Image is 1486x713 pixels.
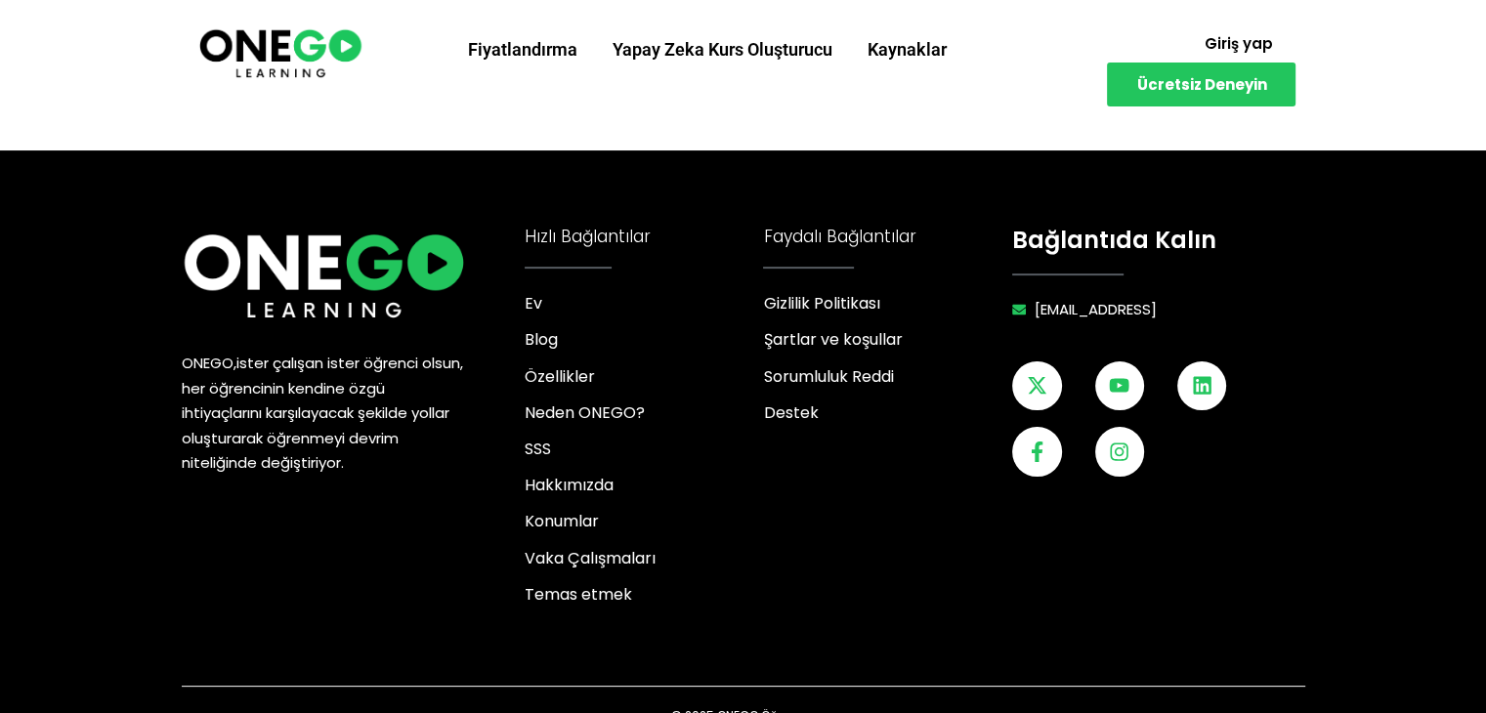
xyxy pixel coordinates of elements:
[1012,224,1216,256] font: Bağlantıda Kalın
[525,581,753,608] a: Temas etmek
[525,545,753,571] a: Vaka Çalışmaları
[525,326,753,353] a: Blog
[525,401,645,424] font: Neden ONEGO?
[525,508,753,534] a: Konumlar
[525,365,595,388] font: Özellikler
[525,363,753,390] a: Özellikler
[763,326,1002,353] a: Şartlar ve koşullar
[450,24,595,75] a: Fiyatlandırma
[868,39,947,60] font: Kaynaklar
[1180,24,1295,63] a: Giriş yap
[182,353,236,373] font: ONEGO,
[763,328,902,351] font: Şartlar ve koşullar
[525,472,753,498] a: Hakkımızda
[1136,74,1266,95] font: Ücretsiz Deneyin
[1012,297,1304,322] a: [EMAIL_ADDRESS]
[613,39,832,60] font: Yapay Zeka Kurs Oluşturucu
[525,547,656,569] font: Vaka Çalışmaları
[525,225,651,248] font: Hızlı Bağlantılar
[763,365,893,388] font: Sorumluluk Reddi
[595,24,850,75] a: Yapay Zeka Kurs Oluşturucu
[763,401,818,424] font: Destek
[763,290,1002,316] a: Gizlilik Politikası
[525,474,614,496] font: Hakkımızda
[182,353,463,473] font: ister çalışan ister öğrenci olsun, her öğrencinin kendine özgü ihtiyaçlarını karşılayacak şekilde...
[850,24,964,75] a: Kaynaklar
[525,583,632,606] font: Temas etmek
[1204,33,1272,54] font: Giriş yap
[763,225,915,248] font: Faydalı Bağlantılar
[763,363,1002,390] a: Sorumluluk Reddi
[525,290,753,316] a: Ev
[468,39,577,60] font: Fiyatlandırma
[525,328,558,351] font: Blog
[525,436,753,462] a: SSS
[525,292,542,315] font: Ev
[525,510,599,532] font: Konumlar
[1107,63,1295,106] a: Ücretsiz Deneyin
[1035,299,1157,319] font: [EMAIL_ADDRESS]
[763,399,1002,426] a: Destek
[182,229,468,321] img: ONE360 AI Kurumsal Öğrenme
[525,438,551,460] font: SSS
[763,292,879,315] font: Gizlilik Politikası
[525,399,753,426] a: Neden ONEGO?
